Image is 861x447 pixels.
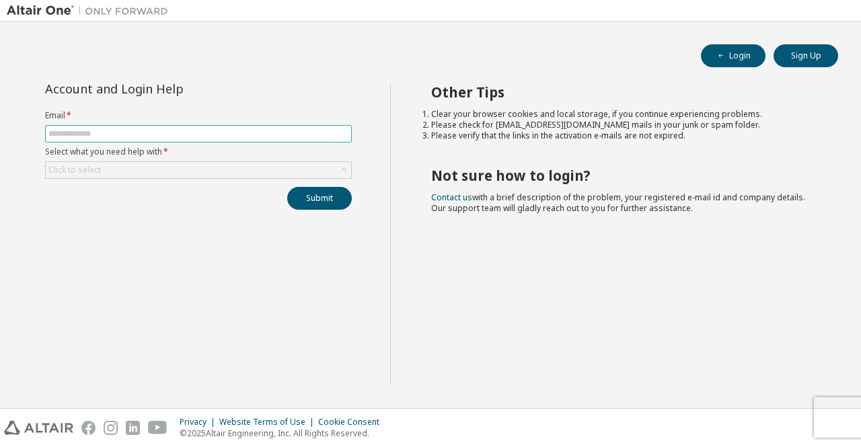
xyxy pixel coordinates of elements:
[45,147,352,157] label: Select what you need help with
[48,165,101,175] div: Click to select
[180,428,387,439] p: © 2025 Altair Engineering, Inc. All Rights Reserved.
[318,417,387,428] div: Cookie Consent
[45,83,291,94] div: Account and Login Help
[431,120,815,130] li: Please check for [EMAIL_ADDRESS][DOMAIN_NAME] mails in your junk or spam folder.
[81,421,96,435] img: facebook.svg
[431,167,815,184] h2: Not sure how to login?
[126,421,140,435] img: linkedin.svg
[287,187,352,210] button: Submit
[4,421,73,435] img: altair_logo.svg
[45,110,352,121] label: Email
[774,44,838,67] button: Sign Up
[148,421,167,435] img: youtube.svg
[431,192,805,214] span: with a brief description of the problem, your registered e-mail id and company details. Our suppo...
[46,162,351,178] div: Click to select
[104,421,118,435] img: instagram.svg
[7,4,175,17] img: Altair One
[701,44,765,67] button: Login
[431,109,815,120] li: Clear your browser cookies and local storage, if you continue experiencing problems.
[431,192,472,203] a: Contact us
[180,417,219,428] div: Privacy
[431,83,815,101] h2: Other Tips
[219,417,318,428] div: Website Terms of Use
[431,130,815,141] li: Please verify that the links in the activation e-mails are not expired.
